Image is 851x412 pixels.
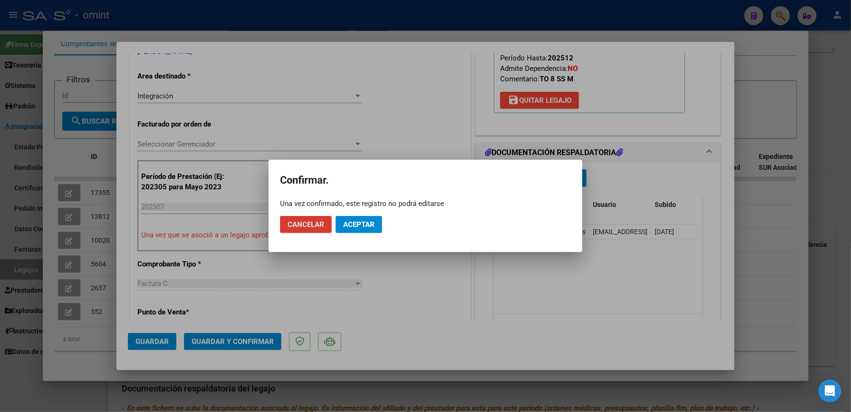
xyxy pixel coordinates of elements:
button: Cancelar [280,216,332,233]
span: Cancelar [288,220,324,229]
div: Una vez confirmado, este registro no podrá editarse [280,199,571,208]
button: Aceptar [336,216,382,233]
span: Aceptar [343,220,375,229]
div: Open Intercom Messenger [819,380,841,402]
h2: Confirmar. [280,171,571,189]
